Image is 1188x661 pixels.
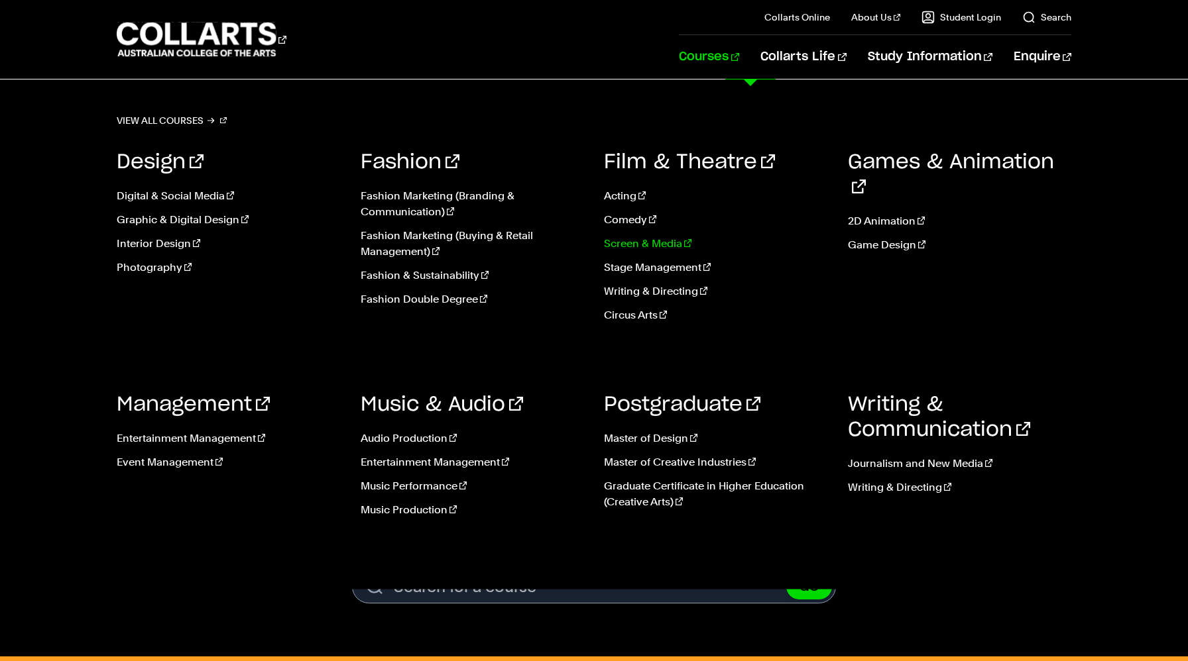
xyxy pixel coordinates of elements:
[848,237,1072,253] a: Game Design
[868,35,992,79] a: Study Information
[117,431,341,446] a: Entertainment Management
[760,35,846,79] a: Collarts Life
[117,454,341,470] a: Event Management
[117,260,341,276] a: Photography
[361,268,585,283] a: Fashion & Sustainability
[117,152,204,172] a: Design
[117,212,341,228] a: Graphic & Digital Design
[604,431,828,446] a: Master of Design
[604,478,828,510] a: Graduate Certificate in Higher Education (Creative Arts)
[848,395,1030,440] a: Writing & Communication
[117,111,227,130] a: View all courses
[604,283,828,299] a: Writing & Directing
[361,478,585,494] a: Music Performance
[604,188,828,204] a: Acting
[117,188,341,204] a: Digital & Social Media
[361,454,585,470] a: Entertainment Management
[117,236,341,252] a: Interior Design
[117,395,270,415] a: Management
[604,260,828,276] a: Stage Management
[361,502,585,518] a: Music Production
[679,35,739,79] a: Courses
[604,307,828,323] a: Circus Arts
[361,431,585,446] a: Audio Production
[848,152,1054,197] a: Games & Animation
[604,395,760,415] a: Postgraduate
[848,456,1072,472] a: Journalism and New Media
[848,480,1072,495] a: Writing & Directing
[764,11,830,24] a: Collarts Online
[921,11,1001,24] a: Student Login
[1022,11,1071,24] a: Search
[604,152,775,172] a: Film & Theatre
[604,454,828,470] a: Master of Creative Industries
[604,236,828,252] a: Screen & Media
[604,212,828,228] a: Comedy
[361,152,459,172] a: Fashion
[117,21,286,58] div: Go to homepage
[361,188,585,220] a: Fashion Marketing (Branding & Communication)
[848,213,1072,229] a: 2D Animation
[1014,35,1071,79] a: Enquire
[361,395,523,415] a: Music & Audio
[361,291,585,307] a: Fashion Double Degree
[851,11,900,24] a: About Us
[361,228,585,260] a: Fashion Marketing (Buying & Retail Management)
